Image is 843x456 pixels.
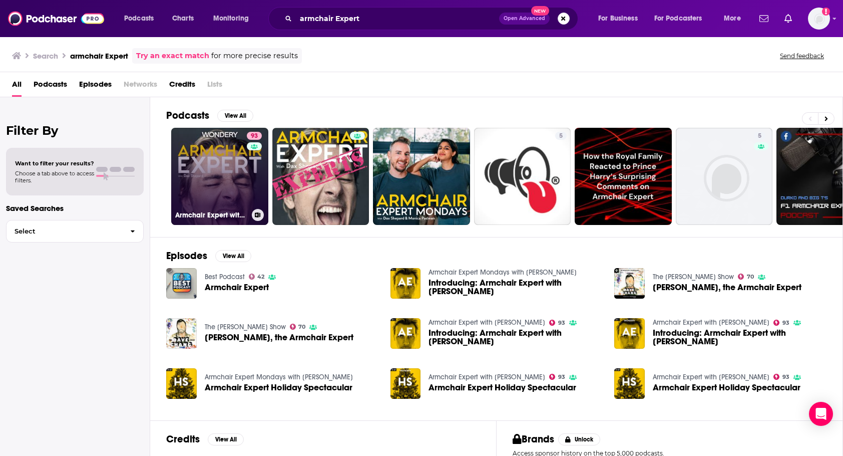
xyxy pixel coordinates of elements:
[653,273,734,281] a: The Dave Chang Show
[249,274,265,280] a: 42
[175,211,248,219] h3: Armchair Expert with [PERSON_NAME]
[758,131,761,141] span: 5
[653,283,801,292] span: [PERSON_NAME], the Armchair Expert
[653,318,769,327] a: Armchair Expert with Dax Shepard
[429,329,602,346] a: Introducing: Armchair Expert with Dax Shepard
[429,329,602,346] span: Introducing: Armchair Expert with [PERSON_NAME]
[205,283,269,292] a: Armchair Expert
[257,275,264,279] span: 42
[251,131,258,141] span: 93
[166,268,197,299] img: Armchair Expert
[166,109,209,122] h2: Podcasts
[555,132,567,140] a: 5
[15,160,94,167] span: Want to filter your results?
[808,8,830,30] span: Logged in as BenLaurro
[429,318,545,327] a: Armchair Expert with Dax Shepard
[7,228,122,235] span: Select
[499,13,550,25] button: Open AdvancedNew
[808,8,830,30] img: User Profile
[166,11,200,27] a: Charts
[166,368,197,399] img: Armchair Expert Holiday Spectacular
[559,131,563,141] span: 5
[390,368,421,399] a: Armchair Expert Holiday Spectacular
[755,10,772,27] a: Show notifications dropdown
[12,76,22,97] a: All
[171,128,268,225] a: 93Armchair Expert with [PERSON_NAME]
[205,333,353,342] span: [PERSON_NAME], the Armchair Expert
[653,329,826,346] a: Introducing: Armchair Expert with Dax Shepard
[207,76,222,97] span: Lists
[215,250,251,262] button: View All
[213,12,249,26] span: Monitoring
[549,320,565,326] a: 93
[205,383,352,392] span: Armchair Expert Holiday Spectacular
[34,76,67,97] a: Podcasts
[429,373,545,381] a: Armchair Expert with Dax Shepard
[211,50,298,62] span: for more precise results
[724,12,741,26] span: More
[247,132,262,140] a: 93
[782,321,789,325] span: 93
[614,318,645,349] img: Introducing: Armchair Expert with Dax Shepard
[773,374,789,380] a: 93
[79,76,112,97] a: Episodes
[808,8,830,30] button: Show profile menu
[676,128,773,225] a: 5
[15,170,94,184] span: Choose a tab above to access filters.
[648,11,717,27] button: open menu
[169,76,195,97] a: Credits
[166,109,253,122] a: PodcastsView All
[136,50,209,62] a: Try an exact match
[33,51,58,61] h3: Search
[531,6,549,16] span: New
[166,250,251,262] a: EpisodesView All
[780,10,796,27] a: Show notifications dropdown
[208,433,244,445] button: View All
[429,279,602,296] a: Introducing: Armchair Expert with Dax Shepard
[773,320,789,326] a: 93
[614,368,645,399] img: Armchair Expert Holiday Spectacular
[429,279,602,296] span: Introducing: Armchair Expert with [PERSON_NAME]
[504,16,545,21] span: Open Advanced
[747,275,754,279] span: 70
[474,128,571,225] a: 5
[205,333,353,342] a: Dax Shepard, the Armchair Expert
[124,12,154,26] span: Podcasts
[738,274,754,280] a: 70
[614,268,645,299] img: Dax Shepard, the Armchair Expert
[782,375,789,379] span: 93
[591,11,650,27] button: open menu
[653,373,769,381] a: Armchair Expert with Dax Shepard
[278,7,588,30] div: Search podcasts, credits, & more...
[558,433,601,445] button: Unlock
[809,402,833,426] div: Open Intercom Messenger
[429,383,576,392] a: Armchair Expert Holiday Spectacular
[166,433,200,445] h2: Credits
[117,11,167,27] button: open menu
[6,203,144,213] p: Saved Searches
[290,324,306,330] a: 70
[8,9,104,28] a: Podchaser - Follow, Share and Rate Podcasts
[558,375,565,379] span: 93
[217,110,253,122] button: View All
[549,374,565,380] a: 93
[513,433,554,445] h2: Brands
[390,318,421,349] img: Introducing: Armchair Expert with Dax Shepard
[654,12,702,26] span: For Podcasters
[429,268,577,277] a: Armchair Expert Mondays with Dax Shepard
[166,433,244,445] a: CreditsView All
[205,273,245,281] a: Best Podcast
[205,323,286,331] a: The Dave Chang Show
